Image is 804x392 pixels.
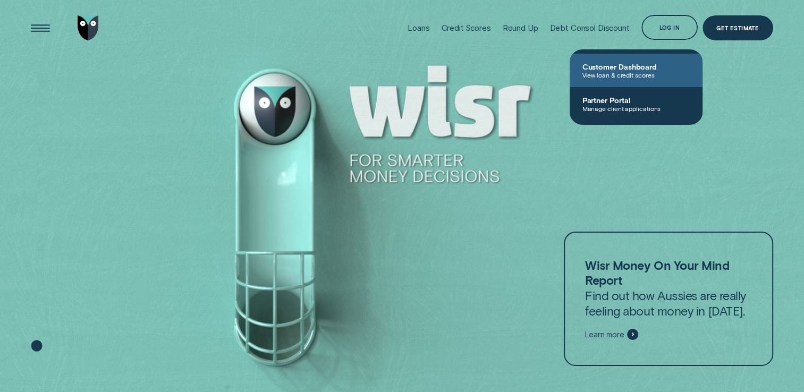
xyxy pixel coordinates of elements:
span: View loan & credit scores [582,71,690,79]
span: Manage client applications [582,105,690,112]
span: Customer Dashboard [582,62,690,71]
p: Find out how Aussies are really feeling about money in [DATE]. [585,258,752,319]
a: Wisr Money On Your Mind ReportFind out how Aussies are really feeling about money in [DATE].Learn... [564,232,773,366]
button: Open Menu [28,15,53,41]
a: Get Estimate [703,15,773,41]
span: Partner Portal [582,96,690,105]
div: Round Up [503,23,538,33]
span: Learn more [585,330,624,339]
button: Log in [641,15,698,40]
a: Partner PortalManage client applications [570,87,703,121]
strong: Wisr Money On Your Mind Report [585,258,729,288]
div: Debt Consol Discount [549,23,629,33]
a: Customer DashboardView loan & credit scores [570,54,703,87]
img: Wisr [78,15,99,41]
div: Credit Scores [441,23,490,33]
div: Loans [408,23,429,33]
